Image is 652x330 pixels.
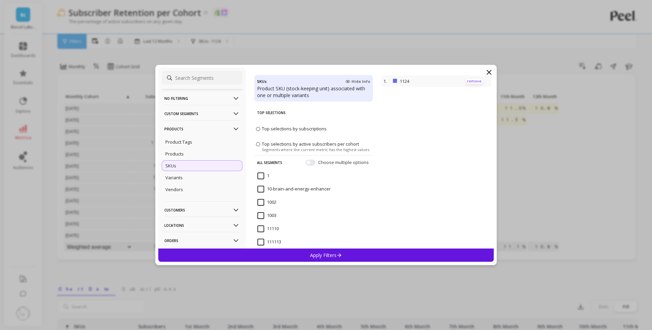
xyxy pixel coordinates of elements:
p: Orders [164,232,240,249]
span: Top selections by subscriptions [262,126,327,132]
p: Vendors [165,186,183,192]
span: Choose multiple options [318,159,370,166]
span: 1 [257,172,269,179]
p: Product SKU (stock-keeping unit) associated with one or multiple variants [257,85,370,99]
p: Customers [164,201,240,219]
p: Top Selections [257,106,370,120]
span: Top selections by active subscribers per cohort [262,141,359,147]
p: No filtering [164,90,240,107]
p: 1. [383,78,390,84]
p: Variants [165,175,183,181]
input: Search Segments [162,71,242,85]
p: Products [165,151,184,157]
span: Hide Info [345,79,370,84]
span: 1003 [257,212,276,219]
p: remove [466,79,483,84]
span: 11110 [257,225,279,232]
span: 111113 [257,239,281,245]
p: 1124 [400,78,449,84]
h4: SKUs [257,78,267,85]
span: 10-brain-and-energy-enhancer [257,186,331,192]
p: Apply Filters [310,252,342,258]
span: Segments where the current metric has the highest values. [262,147,370,152]
p: All Segments [257,155,282,170]
p: Subscriptions [164,247,240,264]
p: Product Tags [165,139,192,145]
p: Products [164,120,240,137]
p: Locations [164,217,240,234]
span: 1002 [257,199,276,206]
p: SKUs [165,163,176,169]
p: Custom Segments [164,105,240,122]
